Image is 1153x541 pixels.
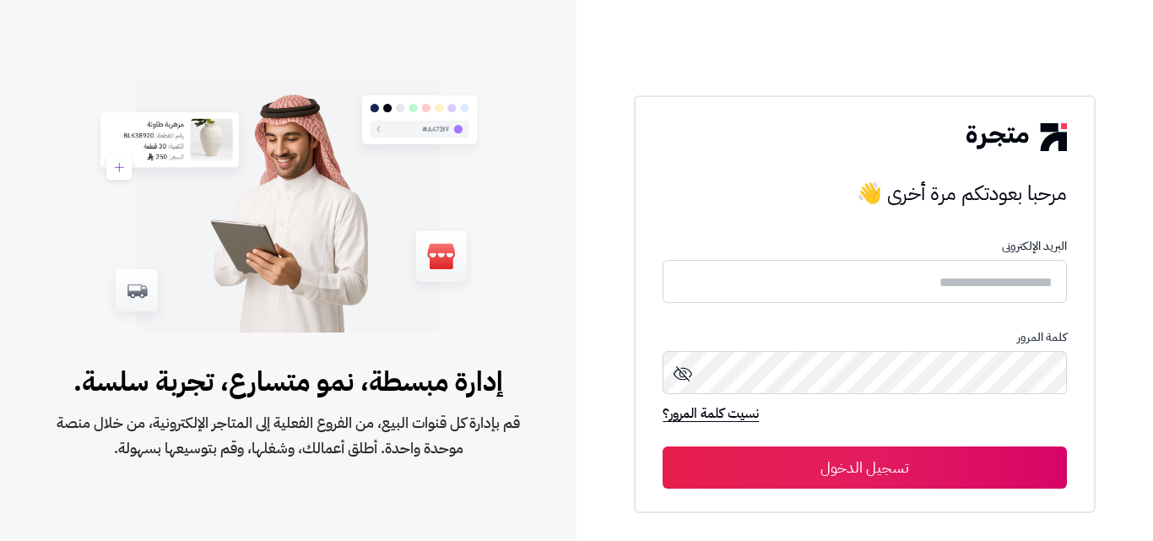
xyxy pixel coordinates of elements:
[663,176,1066,210] h3: مرحبا بعودتكم مرة أخرى 👋
[663,240,1066,253] p: البريد الإلكترونى
[663,446,1066,489] button: تسجيل الدخول
[663,403,759,427] a: نسيت كلمة المرور؟
[663,331,1066,344] p: كلمة المرور
[54,410,522,461] span: قم بإدارة كل قنوات البيع، من الفروع الفعلية إلى المتاجر الإلكترونية، من خلال منصة موحدة واحدة. أط...
[966,123,1066,150] img: logo-2.png
[54,361,522,402] span: إدارة مبسطة، نمو متسارع، تجربة سلسة.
